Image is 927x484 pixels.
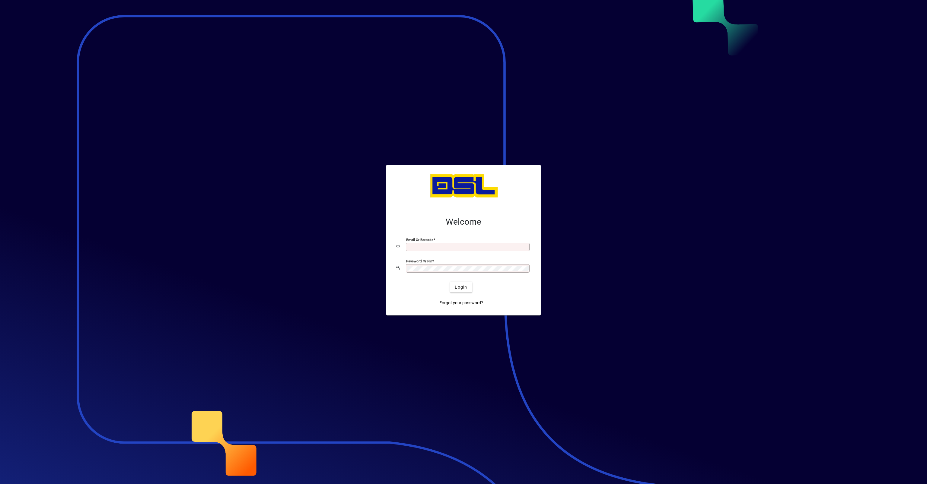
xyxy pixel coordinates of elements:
button: Login [450,282,472,293]
mat-label: Password or Pin [406,259,432,263]
a: Forgot your password? [437,297,486,308]
span: Forgot your password? [439,300,483,306]
span: Login [455,284,467,290]
mat-label: Email or Barcode [406,238,433,242]
h2: Welcome [396,217,531,227]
